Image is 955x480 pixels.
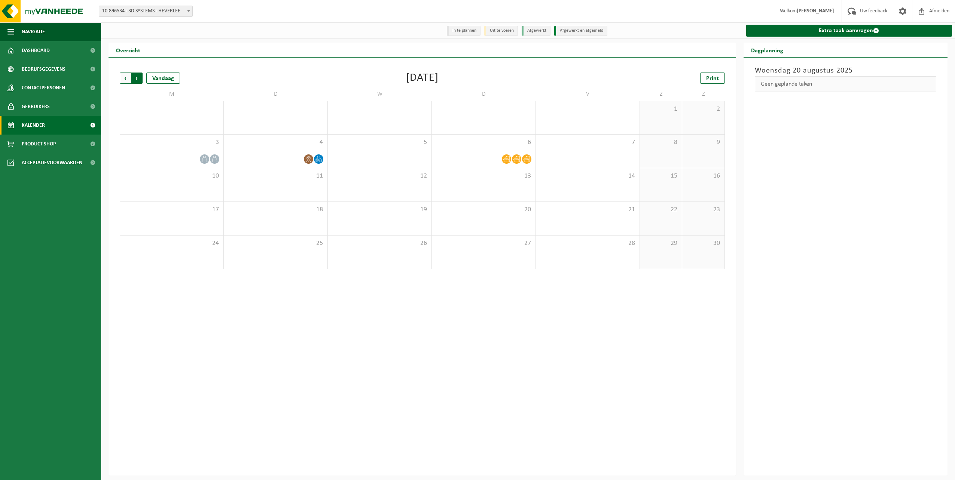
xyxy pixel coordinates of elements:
[22,41,50,60] span: Dashboard
[540,206,636,214] span: 21
[120,87,224,101] td: M
[124,138,220,147] span: 3
[120,73,131,84] span: Vorige
[332,138,428,147] span: 5
[706,76,719,81] span: Print
[686,105,720,113] span: 2
[22,153,82,172] span: Acceptatievoorwaarden
[22,135,56,153] span: Product Shop
[436,138,532,147] span: 6
[109,43,148,57] h2: Overzicht
[224,87,328,101] td: D
[406,73,439,84] div: [DATE]
[124,239,220,247] span: 24
[644,172,678,180] span: 15
[436,206,532,214] span: 20
[22,60,65,79] span: Bedrijfsgegevens
[146,73,180,84] div: Vandaag
[644,138,678,147] span: 8
[644,206,678,214] span: 22
[99,6,192,16] span: 10-896534 - 3D SYSTEMS - HEVERLEE
[540,172,636,180] span: 14
[124,206,220,214] span: 17
[700,73,725,84] a: Print
[686,239,720,247] span: 30
[540,239,636,247] span: 28
[99,6,193,17] span: 10-896534 - 3D SYSTEMS - HEVERLEE
[554,26,607,36] li: Afgewerkt en afgemeld
[22,116,45,135] span: Kalender
[436,172,532,180] span: 13
[644,105,678,113] span: 1
[755,65,937,76] h3: Woensdag 20 augustus 2025
[22,97,50,116] span: Gebruikers
[332,172,428,180] span: 12
[228,172,324,180] span: 11
[228,138,324,147] span: 4
[755,76,937,92] div: Geen geplande taken
[746,25,952,37] a: Extra taak aanvragen
[797,8,834,14] strong: [PERSON_NAME]
[644,239,678,247] span: 29
[22,22,45,41] span: Navigatie
[744,43,791,57] h2: Dagplanning
[436,239,532,247] span: 27
[228,206,324,214] span: 18
[522,26,550,36] li: Afgewerkt
[447,26,480,36] li: In te plannen
[536,87,640,101] td: V
[228,239,324,247] span: 25
[484,26,518,36] li: Uit te voeren
[332,239,428,247] span: 26
[686,138,720,147] span: 9
[540,138,636,147] span: 7
[124,172,220,180] span: 10
[131,73,143,84] span: Volgende
[686,172,720,180] span: 16
[332,206,428,214] span: 19
[22,79,65,97] span: Contactpersonen
[686,206,720,214] span: 23
[328,87,432,101] td: W
[640,87,682,101] td: Z
[432,87,536,101] td: D
[682,87,724,101] td: Z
